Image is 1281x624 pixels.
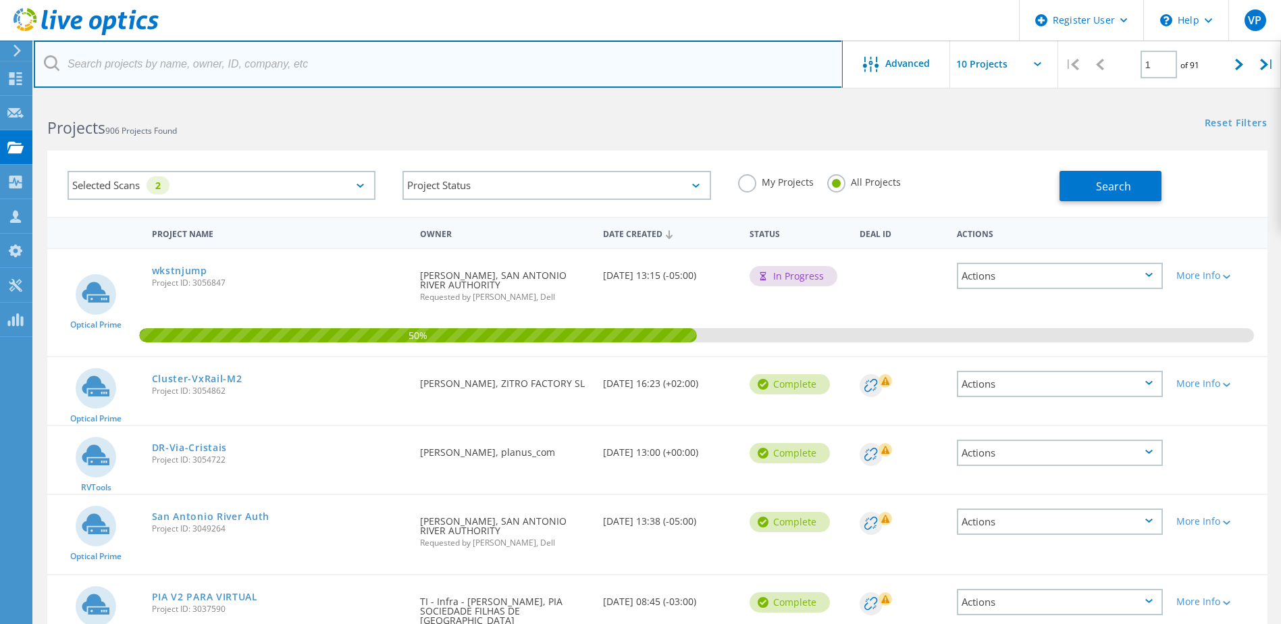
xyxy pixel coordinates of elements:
[750,443,830,463] div: Complete
[1176,517,1261,526] div: More Info
[750,592,830,613] div: Complete
[596,357,743,402] div: [DATE] 16:23 (+02:00)
[152,525,407,533] span: Project ID: 3049264
[738,174,814,187] label: My Projects
[1248,15,1261,26] span: VP
[420,293,590,301] span: Requested by [PERSON_NAME], Dell
[1253,41,1281,88] div: |
[47,117,105,138] b: Projects
[152,279,407,287] span: Project ID: 3056847
[1060,171,1161,201] button: Search
[596,249,743,294] div: [DATE] 13:15 (-05:00)
[1176,379,1261,388] div: More Info
[1058,41,1086,88] div: |
[70,552,122,561] span: Optical Prime
[885,59,930,68] span: Advanced
[957,371,1163,397] div: Actions
[750,512,830,532] div: Complete
[957,263,1163,289] div: Actions
[147,176,169,194] div: 2
[750,266,837,286] div: In Progress
[596,220,743,246] div: Date Created
[152,592,258,602] a: PIA V2 PARA VIRTUAL
[957,589,1163,615] div: Actions
[81,484,111,492] span: RVTools
[596,495,743,540] div: [DATE] 13:38 (-05:00)
[413,249,596,315] div: [PERSON_NAME], SAN ANTONIO RIVER AUTHORITY
[853,220,951,245] div: Deal Id
[827,174,901,187] label: All Projects
[152,374,242,384] a: Cluster-VxRail-M2
[70,321,122,329] span: Optical Prime
[413,426,596,471] div: [PERSON_NAME], planus_com
[596,575,743,620] div: [DATE] 08:45 (-03:00)
[1096,179,1131,194] span: Search
[402,171,710,200] div: Project Status
[596,426,743,471] div: [DATE] 13:00 (+00:00)
[139,328,696,340] span: 50%
[957,440,1163,466] div: Actions
[413,495,596,561] div: [PERSON_NAME], SAN ANTONIO RIVER AUTHORITY
[14,28,159,38] a: Live Optics Dashboard
[950,220,1170,245] div: Actions
[152,387,407,395] span: Project ID: 3054862
[1205,118,1267,130] a: Reset Filters
[152,605,407,613] span: Project ID: 3037590
[413,357,596,402] div: [PERSON_NAME], ZITRO FACTORY SL
[413,220,596,245] div: Owner
[152,456,407,464] span: Project ID: 3054722
[70,415,122,423] span: Optical Prime
[957,509,1163,535] div: Actions
[105,125,177,136] span: 906 Projects Found
[1160,14,1172,26] svg: \n
[420,539,590,547] span: Requested by [PERSON_NAME], Dell
[68,171,375,200] div: Selected Scans
[152,266,207,276] a: wkstnjump
[1176,271,1261,280] div: More Info
[152,443,228,452] a: DR-Via-Cristais
[1176,597,1261,606] div: More Info
[750,374,830,394] div: Complete
[152,512,269,521] a: San Antonio River Auth
[34,41,843,88] input: Search projects by name, owner, ID, company, etc
[1180,59,1199,71] span: of 91
[145,220,414,245] div: Project Name
[743,220,853,245] div: Status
